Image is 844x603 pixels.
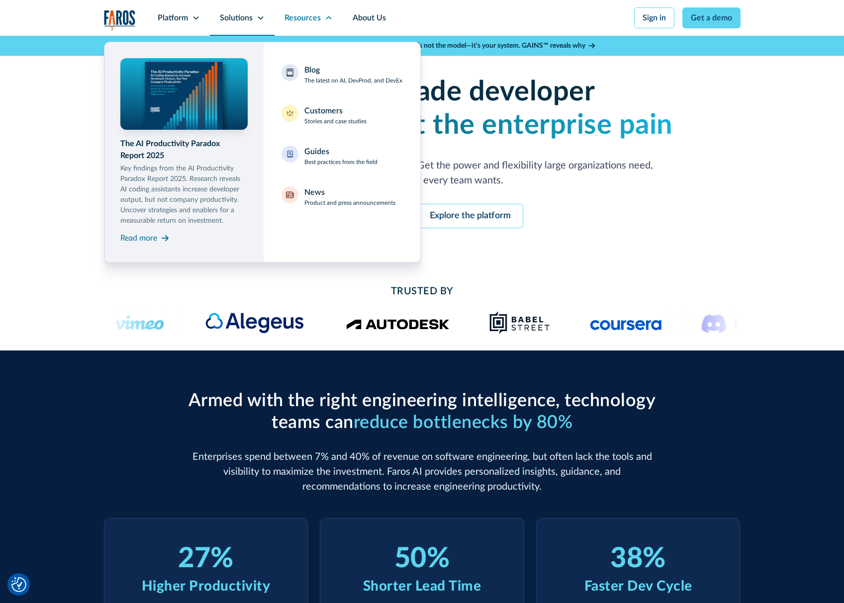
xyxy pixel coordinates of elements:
p: Enterprises spend between 7% and 40% of revenue on software engineering, but often lack the tools... [184,449,661,494]
a: Sign in [634,7,674,28]
h2: Trusted By [184,284,661,299]
div: % [427,542,450,576]
img: Revisit consent button [11,577,26,592]
div: 50 [394,542,427,576]
a: CustomersStories and case studies [276,99,408,132]
a: Get a demo [682,7,741,28]
div: % [210,542,234,576]
div: Resources [284,12,321,24]
p: Key findings from the AI Productivity Paradox Report 2025. Research reveals AI coding assistants ... [120,164,248,226]
div: Solutions [220,12,253,24]
div: Platform [158,12,188,24]
div: Faster Dev Cycle [584,576,692,597]
span: reduce bottlenecks by 80% [354,414,573,431]
div: The AI Productivity Paradox Report 2025 [120,138,248,162]
div: % [643,542,666,576]
p: The latest on AI, DevProd, and DevEx [304,76,402,85]
img: Babel Street logo png [489,311,551,335]
div: Blog [304,64,320,76]
a: GuidesBest practices from the field [276,140,408,172]
p: Best practices from the field [304,158,377,167]
a: home [104,10,136,30]
div: Guides [304,146,329,158]
img: Logo of the design software company Autodesk. [346,316,450,330]
div: 38 [610,542,643,576]
div: Higher Productivity [142,576,271,597]
p: Product and press announcements [304,198,395,207]
div: News [304,186,325,198]
div: Read more [120,232,157,244]
div: Shorter Lead Time [363,576,481,597]
img: Logo of the online learning platform Coursera. [590,315,662,331]
div: Customers [304,105,343,117]
img: Alegeus logo [203,311,306,335]
a: BlogThe latest on AI, DevProd, and DevEx [276,58,408,91]
img: Logo of the analytics and reporting company Faros. [104,10,136,30]
div: 27 [178,542,210,576]
h2: Armed with the right engineering intelligence, technology teams can [184,390,661,433]
p: Stories and case studies [304,117,367,126]
a: The AI Productivity Paradox Report 2025Key findings from the AI Productivity Paradox Report 2025.... [120,58,248,246]
a: NewsProduct and press announcements [276,180,408,213]
nav: Resources [104,36,741,262]
button: Cookie Settings [11,577,26,592]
